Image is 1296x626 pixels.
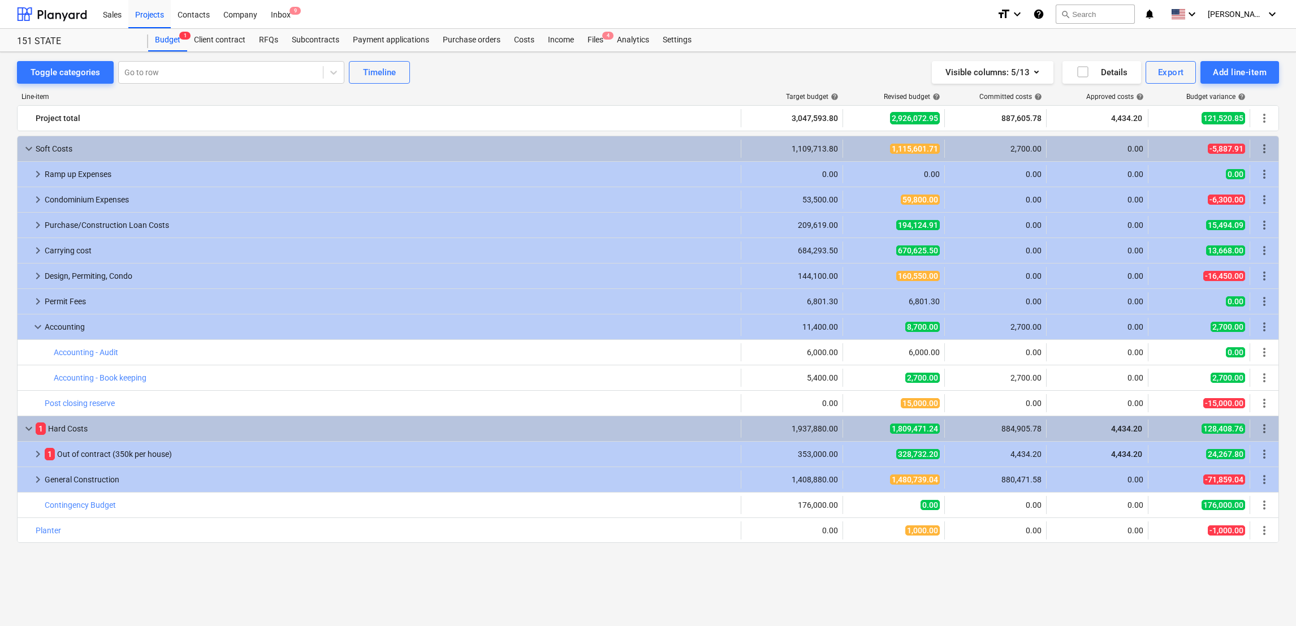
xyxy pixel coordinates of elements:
[45,241,736,260] div: Carrying cost
[1258,193,1271,206] span: More actions
[1051,170,1143,179] div: 0.00
[1258,295,1271,308] span: More actions
[656,29,698,51] a: Settings
[1258,524,1271,537] span: More actions
[979,93,1042,101] div: Committed costs
[1051,399,1143,408] div: 0.00
[45,399,115,408] a: Post closing reserve
[1051,500,1143,510] div: 0.00
[1010,7,1024,21] i: keyboard_arrow_down
[896,220,940,230] span: 194,124.91
[31,218,45,232] span: keyboard_arrow_right
[932,61,1053,84] button: Visible columns:5/13
[1258,269,1271,283] span: More actions
[1051,246,1143,255] div: 0.00
[949,109,1042,127] div: 887,605.78
[1051,297,1143,306] div: 0.00
[746,526,838,535] div: 0.00
[848,297,940,306] div: 6,801.30
[507,29,541,51] a: Costs
[22,142,36,156] span: keyboard_arrow_down
[1208,195,1245,205] span: -6,300.00
[949,170,1042,179] div: 0.00
[1213,65,1267,80] div: Add line-item
[45,292,736,310] div: Permit Fees
[541,29,581,51] a: Income
[949,424,1042,433] div: 884,905.78
[581,29,610,51] div: Files
[1033,7,1044,21] i: Knowledge base
[746,271,838,280] div: 144,100.00
[1110,424,1143,433] span: 4,434.20
[36,140,736,158] div: Soft Costs
[1258,371,1271,385] span: More actions
[746,399,838,408] div: 0.00
[949,526,1042,535] div: 0.00
[1056,5,1135,24] button: Search
[1051,322,1143,331] div: 0.00
[602,32,614,40] span: 4
[1203,271,1245,281] span: -16,450.00
[1211,322,1245,332] span: 2,700.00
[890,474,940,485] span: 1,480,739.04
[890,144,940,154] span: 1,115,601.71
[1206,245,1245,256] span: 13,668.00
[1258,167,1271,181] span: More actions
[1206,449,1245,459] span: 24,267.80
[346,29,436,51] div: Payment applications
[1203,474,1245,485] span: -71,859.04
[45,445,736,463] div: Out of contract (350k per house)
[890,112,940,124] span: 2,926,072.95
[1051,475,1143,484] div: 0.00
[1134,93,1144,101] span: help
[252,29,285,51] a: RFQs
[36,420,736,438] div: Hard Costs
[1062,61,1141,84] button: Details
[31,244,45,257] span: keyboard_arrow_right
[1051,271,1143,280] div: 0.00
[921,500,940,510] span: 0.00
[786,93,839,101] div: Target budget
[1158,65,1184,80] div: Export
[828,93,839,101] span: help
[45,318,736,336] div: Accounting
[45,470,736,489] div: General Construction
[1208,525,1245,536] span: -1,000.00
[949,373,1042,382] div: 2,700.00
[1051,144,1143,153] div: 0.00
[349,61,410,84] button: Timeline
[1051,221,1143,230] div: 0.00
[45,500,116,510] a: Contingency Budget
[896,449,940,459] span: 328,732.20
[36,422,46,435] span: 1
[949,271,1042,280] div: 0.00
[1146,61,1196,84] button: Export
[436,29,507,51] a: Purchase orders
[187,29,252,51] a: Client contract
[1258,111,1271,125] span: More actions
[997,7,1010,21] i: format_size
[1239,572,1296,626] iframe: Chat Widget
[905,373,940,383] span: 2,700.00
[1076,65,1127,80] div: Details
[31,269,45,283] span: keyboard_arrow_right
[949,450,1042,459] div: 4,434.20
[746,322,838,331] div: 11,400.00
[746,144,838,153] div: 1,109,713.80
[1235,93,1246,101] span: help
[746,373,838,382] div: 5,400.00
[746,195,838,204] div: 53,500.00
[1110,450,1143,459] span: 4,434.20
[746,246,838,255] div: 684,293.50
[1144,7,1155,21] i: notifications
[1258,447,1271,461] span: More actions
[1086,93,1144,101] div: Approved costs
[1258,320,1271,334] span: More actions
[746,500,838,510] div: 176,000.00
[930,93,940,101] span: help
